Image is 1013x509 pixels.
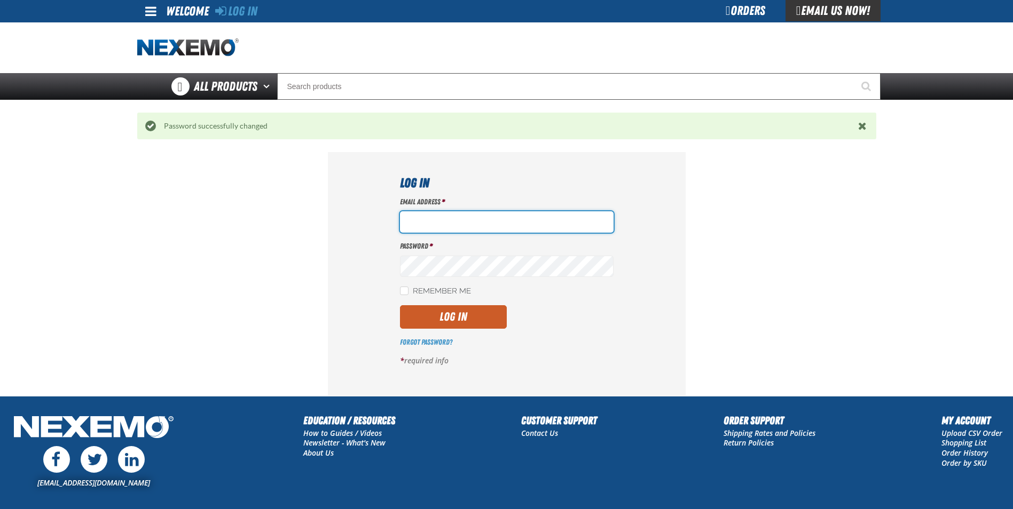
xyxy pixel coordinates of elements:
a: Shipping Rates and Policies [724,428,815,438]
a: Log In [215,4,257,19]
a: Newsletter - What's New [303,438,386,448]
a: [EMAIL_ADDRESS][DOMAIN_NAME] [37,478,150,488]
h2: Education / Resources [303,412,395,428]
label: Password [400,241,614,251]
p: required info [400,356,614,366]
span: All Products [194,77,257,96]
label: Email Address [400,197,614,207]
a: Order by SKU [941,458,987,468]
button: Start Searching [854,73,881,100]
h2: Order Support [724,412,815,428]
div: Password successfully changed [156,121,858,131]
img: Nexemo logo [137,38,239,57]
a: Contact Us [521,428,558,438]
button: Open All Products pages [260,73,277,100]
input: Search [277,73,881,100]
img: Nexemo Logo [11,412,177,444]
a: Upload CSV Order [941,428,1002,438]
button: Log In [400,305,507,329]
a: Order History [941,448,988,458]
a: Forgot Password? [400,338,452,346]
h2: Customer Support [521,412,597,428]
a: Return Policies [724,438,774,448]
a: Home [137,38,239,57]
a: About Us [303,448,334,458]
a: Shopping List [941,438,986,448]
a: How to Guides / Videos [303,428,382,438]
input: Remember Me [400,287,409,295]
h1: Log In [400,173,614,193]
h2: My Account [941,412,1002,428]
label: Remember Me [400,287,471,297]
button: Close the Notification [855,118,871,134]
